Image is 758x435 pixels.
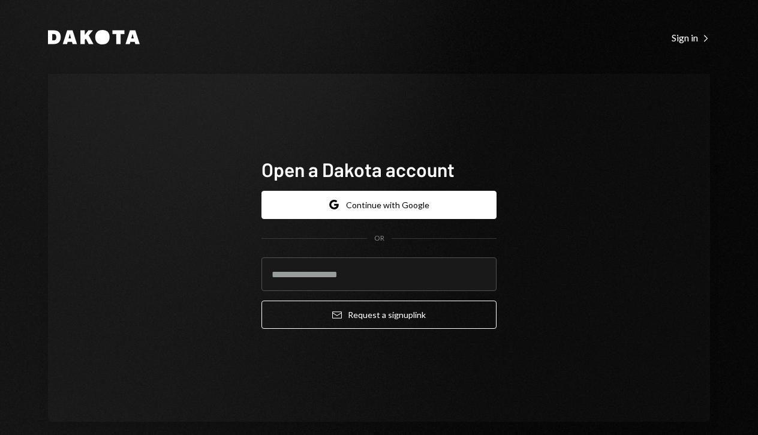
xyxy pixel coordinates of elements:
div: Sign in [672,32,710,44]
div: OR [374,233,384,244]
a: Sign in [672,31,710,44]
button: Request a signuplink [261,301,497,329]
button: Continue with Google [261,191,497,219]
h1: Open a Dakota account [261,157,497,181]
